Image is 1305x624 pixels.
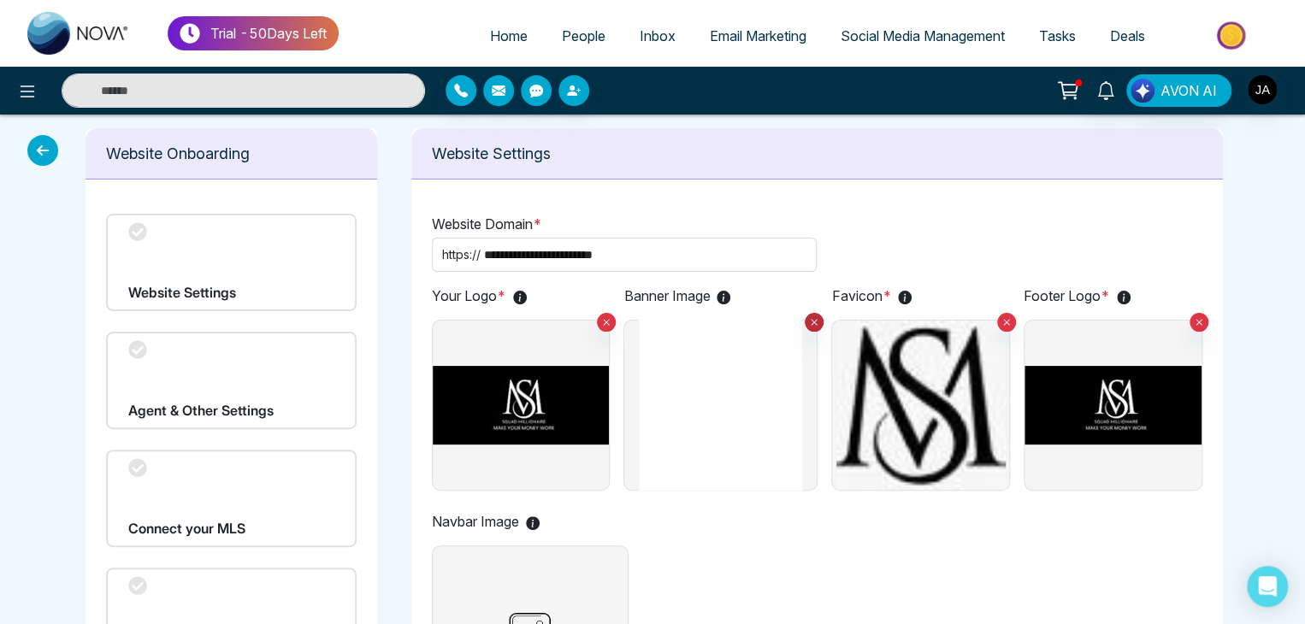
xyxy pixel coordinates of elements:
p: Website Onboarding [106,142,357,165]
div: Connect your MLS [106,450,357,547]
button: AVON AI [1126,74,1231,107]
span: People [562,27,605,44]
a: Social Media Management [824,20,1022,52]
img: Your Logo [433,321,610,490]
span: Tasks [1039,27,1076,44]
img: image holder [624,320,817,491]
div: Agent & Other Settings [106,332,357,429]
p: Navbar Image [432,511,629,532]
p: Footer Logo [1024,286,1202,306]
div: Website Settings [106,214,357,311]
p: Website Domain [432,214,1203,234]
span: Deals [1110,27,1145,44]
span: AVON AI [1160,80,1217,101]
div: Open Intercom Messenger [1247,566,1288,607]
p: Your Logo [432,286,611,306]
img: User Avatar [1248,75,1277,104]
a: People [545,20,623,52]
span: Social Media Management [841,27,1005,44]
img: Footer Logo [1025,321,1202,490]
img: Favicon [832,321,1009,490]
p: Website Settings [432,142,1203,165]
a: Inbox [623,20,693,52]
p: Favicon [831,286,1010,306]
a: Email Marketing [693,20,824,52]
span: Email Marketing [710,27,806,44]
img: Lead Flow [1131,79,1154,103]
span: Inbox [640,27,676,44]
p: Banner Image [623,286,818,306]
span: Home [490,27,528,44]
p: Trial - 50 Days Left [210,23,327,44]
img: Market-place.gif [1171,16,1295,55]
a: Tasks [1022,20,1093,52]
span: https:// [442,245,481,264]
img: Nova CRM Logo [27,12,130,55]
a: Deals [1093,20,1162,52]
a: Home [473,20,545,52]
